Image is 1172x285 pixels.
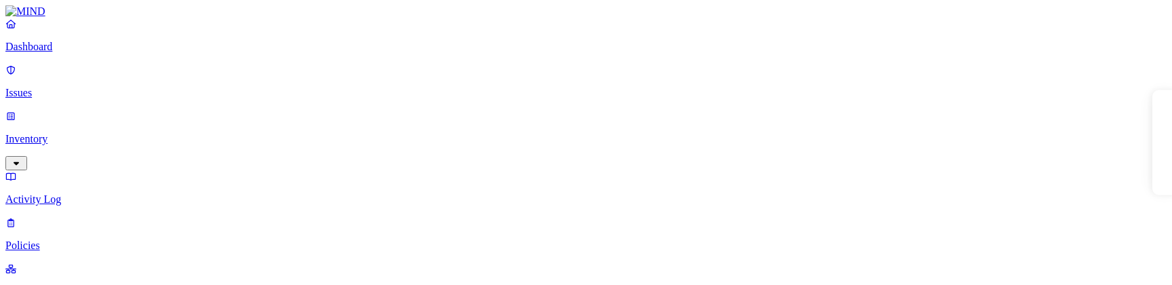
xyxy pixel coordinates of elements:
p: Issues [5,87,1167,99]
p: Dashboard [5,41,1167,53]
p: Inventory [5,133,1167,145]
p: Activity Log [5,193,1167,206]
p: Policies [5,240,1167,252]
img: MIND [5,5,45,18]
